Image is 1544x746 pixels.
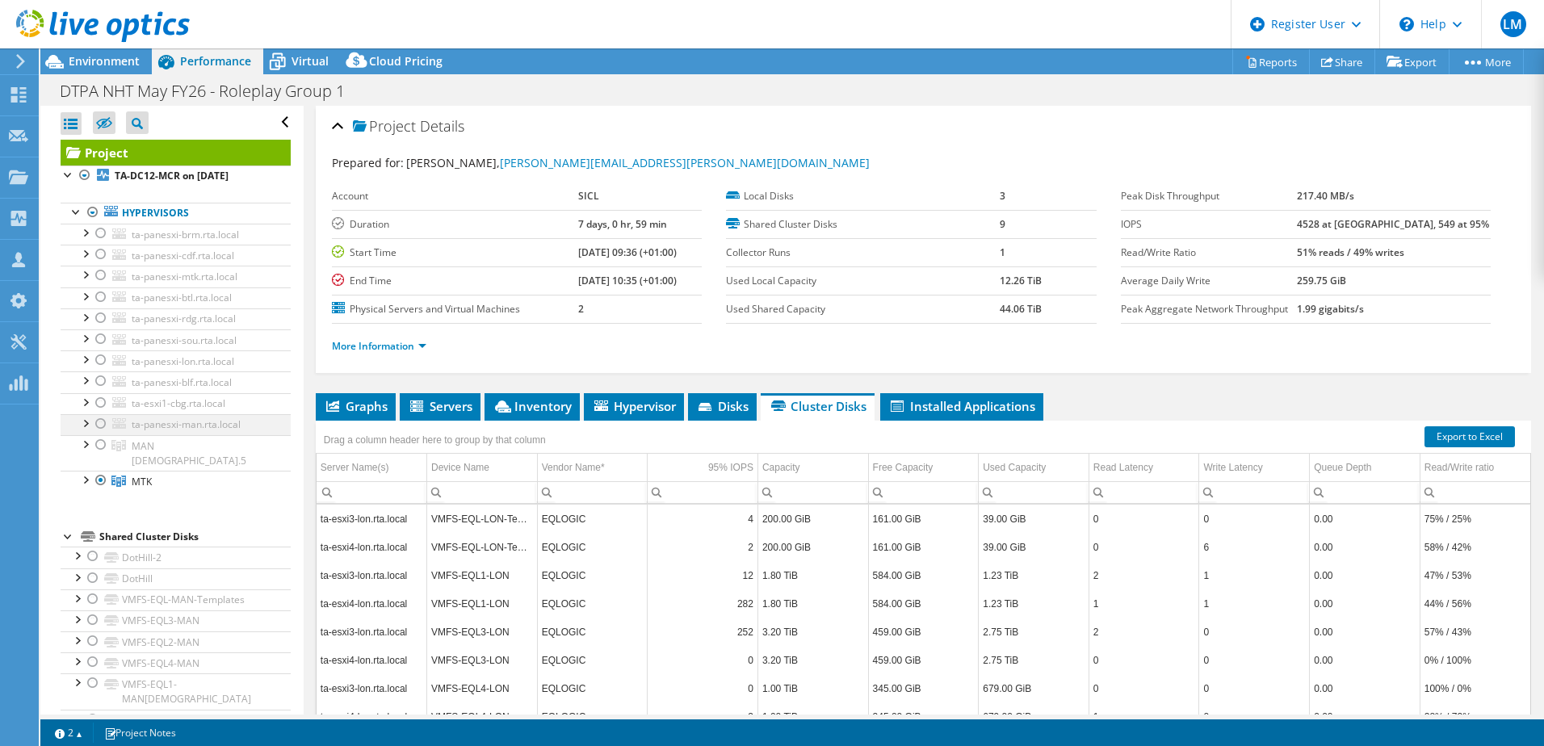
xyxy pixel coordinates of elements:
[317,589,427,618] td: Column Server Name(s), Value ta-esxi4-lon.rta.local
[132,228,239,241] span: ta-panesxi-brm.rta.local
[757,674,868,702] td: Column Capacity, Value 1.00 TiB
[61,435,291,471] a: MAN 6.5
[1199,674,1310,702] td: Column Write Latency, Value 0
[132,354,234,368] span: ta-panesxi-lon.rta.local
[332,216,578,233] label: Duration
[757,702,868,731] td: Column Capacity, Value 1.00 TiB
[61,224,291,245] a: ta-panesxi-brm.rta.local
[1310,561,1420,589] td: Column Queue Depth, Value 0.00
[648,561,758,589] td: Column 95% IOPS, Value 12
[332,155,404,170] label: Prepared for:
[592,398,676,414] span: Hypervisor
[1199,481,1310,503] td: Column Write Latency, Filter cell
[61,140,291,166] a: Project
[979,646,1089,674] td: Column Used Capacity, Value 2.75 TiB
[578,245,677,259] b: [DATE] 09:36 (+01:00)
[1297,274,1346,287] b: 259.75 GiB
[317,454,427,482] td: Server Name(s) Column
[317,646,427,674] td: Column Server Name(s), Value ta-esxi4-lon.rta.local
[317,505,427,533] td: Column Server Name(s), Value ta-esxi3-lon.rta.local
[1199,533,1310,561] td: Column Write Latency, Value 6
[1089,702,1199,731] td: Column Read Latency, Value 1
[868,646,979,674] td: Column Free Capacity, Value 459.00 GiB
[1310,481,1420,503] td: Column Queue Depth, Filter cell
[1199,454,1310,482] td: Write Latency Column
[578,217,667,231] b: 7 days, 0 hr, 59 min
[321,458,389,477] div: Server Name(s)
[292,53,329,69] span: Virtual
[61,414,291,435] a: ta-panesxi-man.rta.local
[542,458,605,477] div: Vendor Name*
[61,547,291,568] a: DotHill-2
[1121,188,1298,204] label: Peak Disk Throughput
[427,481,538,503] td: Column Device Name, Filter cell
[1424,458,1494,477] div: Read/Write ratio
[578,189,599,203] b: SICL
[369,53,443,69] span: Cloud Pricing
[1420,454,1530,482] td: Read/Write ratio Column
[868,533,979,561] td: Column Free Capacity, Value 161.00 GiB
[431,458,489,477] div: Device Name
[1310,454,1420,482] td: Queue Depth Column
[769,398,866,414] span: Cluster Disks
[324,398,388,414] span: Graphs
[427,561,538,589] td: Column Device Name, Value VMFS-EQL1-LON
[1089,618,1199,646] td: Column Read Latency, Value 2
[1424,426,1515,447] a: Export to Excel
[61,329,291,350] a: ta-panesxi-sou.rta.local
[1297,189,1354,203] b: 217.40 MB/s
[1199,618,1310,646] td: Column Write Latency, Value 0
[1121,216,1298,233] label: IOPS
[61,245,291,266] a: ta-panesxi-cdf.rta.local
[1089,533,1199,561] td: Column Read Latency, Value 0
[648,646,758,674] td: Column 95% IOPS, Value 0
[1420,618,1530,646] td: Column Read/Write ratio, Value 57% / 43%
[537,618,648,646] td: Column Vendor Name*, Value EQLOGIC
[537,533,648,561] td: Column Vendor Name*, Value EQLOGIC
[180,53,251,69] span: Performance
[317,533,427,561] td: Column Server Name(s), Value ta-esxi4-lon.rta.local
[1420,561,1530,589] td: Column Read/Write ratio, Value 47% / 53%
[1121,301,1298,317] label: Peak Aggregate Network Throughput
[1310,702,1420,731] td: Column Queue Depth, Value 0.00
[427,589,538,618] td: Column Device Name, Value VMFS-EQL1-LON
[61,350,291,371] a: ta-panesxi-lon.rta.local
[1420,505,1530,533] td: Column Read/Write ratio, Value 75% / 25%
[537,561,648,589] td: Column Vendor Name*, Value EQLOGIC
[648,481,758,503] td: Column 95% IOPS, Filter cell
[1310,618,1420,646] td: Column Queue Depth, Value 0.00
[427,646,538,674] td: Column Device Name, Value VMFS-EQL3-LON
[427,505,538,533] td: Column Device Name, Value VMFS-EQL-LON-Templates
[537,674,648,702] td: Column Vendor Name*, Value EQLOGIC
[1089,454,1199,482] td: Read Latency Column
[406,155,870,170] span: [PERSON_NAME],
[888,398,1035,414] span: Installed Applications
[757,481,868,503] td: Column Capacity, Filter cell
[61,203,291,224] a: Hypervisors
[93,723,187,743] a: Project Notes
[1310,505,1420,533] td: Column Queue Depth, Value 0.00
[61,568,291,589] a: DotHill
[537,646,648,674] td: Column Vendor Name*, Value EQLOGIC
[1310,646,1420,674] td: Column Queue Depth, Value 0.00
[762,458,800,477] div: Capacity
[61,308,291,329] a: ta-panesxi-rdg.rta.local
[1297,302,1364,316] b: 1.99 gigabits/s
[132,291,232,304] span: ta-panesxi-btl.rta.local
[61,589,291,610] a: VMFS-EQL-MAN-Templates
[578,274,677,287] b: [DATE] 10:35 (+01:00)
[757,505,868,533] td: Column Capacity, Value 200.00 GiB
[1000,217,1005,231] b: 9
[1199,702,1310,731] td: Column Write Latency, Value 0
[1399,17,1414,31] svg: \n
[61,287,291,308] a: ta-panesxi-btl.rta.local
[353,119,416,135] span: Project
[317,561,427,589] td: Column Server Name(s), Value ta-esxi3-lon.rta.local
[317,618,427,646] td: Column Server Name(s), Value ta-esxi3-lon.rta.local
[132,439,246,467] span: MAN [DEMOGRAPHIC_DATA].5
[1089,561,1199,589] td: Column Read Latency, Value 2
[726,273,1000,289] label: Used Local Capacity
[332,301,578,317] label: Physical Servers and Virtual Machines
[1121,245,1298,261] label: Read/Write Ratio
[132,417,241,431] span: ta-panesxi-man.rta.local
